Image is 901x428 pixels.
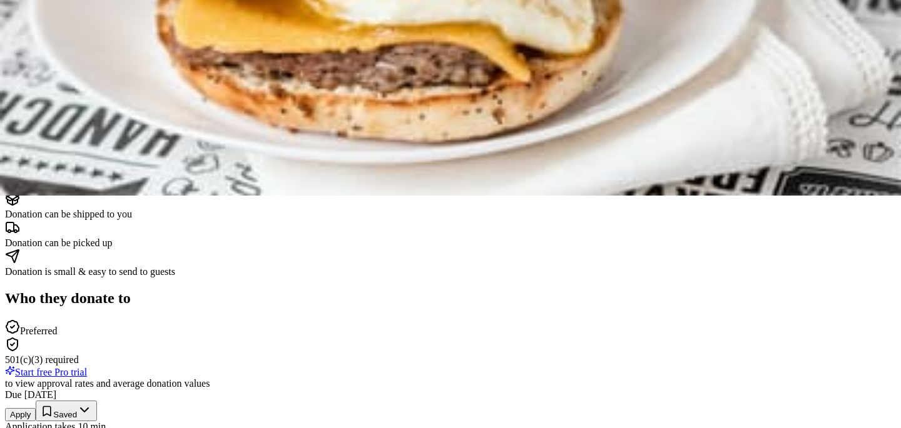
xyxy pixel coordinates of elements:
[5,237,896,249] div: Donation can be picked up
[5,209,896,220] div: Donation can be shipped to you
[5,389,896,401] div: Due [DATE]
[53,410,77,419] span: Saved
[5,354,79,365] span: 501(c)(3) required
[36,401,97,421] button: Saved
[5,378,896,389] div: to view approval rates and average donation values
[5,367,87,377] a: Start free Pro trial
[5,290,896,307] h2: Who they donate to
[5,326,58,336] span: Preferred
[5,408,36,421] button: Apply
[5,266,896,277] div: Donation is small & easy to send to guests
